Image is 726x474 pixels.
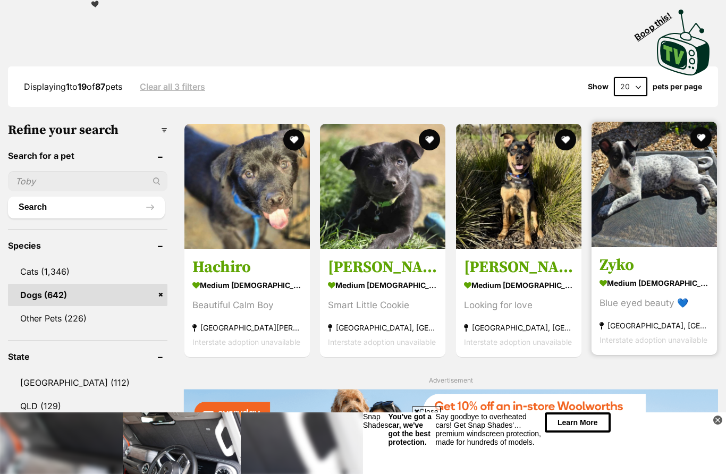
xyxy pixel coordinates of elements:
[8,241,167,250] header: Species
[184,249,310,357] a: Hachiro medium [DEMOGRAPHIC_DATA] Dog Beautiful Calm Boy [GEOGRAPHIC_DATA][PERSON_NAME][GEOGRAPHI...
[8,371,167,394] a: [GEOGRAPHIC_DATA] (112)
[95,81,105,92] strong: 87
[600,335,707,344] span: Interstate adoption unavailable
[328,257,437,277] h3: [PERSON_NAME]
[8,123,167,138] h3: Refine your search
[320,124,445,249] img: Asher - Australian Kelpie Dog
[8,352,167,361] header: State
[8,307,167,329] a: Other Pets (226)
[328,277,437,293] strong: medium [DEMOGRAPHIC_DATA] Dog
[456,249,581,357] a: [PERSON_NAME] medium [DEMOGRAPHIC_DATA] Dog Looking for love [GEOGRAPHIC_DATA], [GEOGRAPHIC_DATA]...
[653,82,702,91] label: pets per page
[78,81,87,92] strong: 19
[192,257,302,277] h3: Hachiro
[192,320,302,335] strong: [GEOGRAPHIC_DATA][PERSON_NAME][GEOGRAPHIC_DATA]
[657,10,710,75] img: PetRescue TV logo
[690,127,712,148] button: favourite
[183,389,718,448] img: Everyday Insurance promotional banner
[464,320,573,335] strong: [GEOGRAPHIC_DATA], [GEOGRAPHIC_DATA]
[8,151,167,160] header: Search for a pet
[183,389,718,450] a: Everyday Insurance promotional banner
[456,124,581,249] img: Rex - Rottweiler Dog
[66,81,70,92] strong: 1
[600,275,709,291] strong: medium [DEMOGRAPHIC_DATA] Dog
[464,277,573,293] strong: medium [DEMOGRAPHIC_DATA] Dog
[328,320,437,335] strong: [GEOGRAPHIC_DATA], [GEOGRAPHIC_DATA]
[8,197,165,218] button: Search
[633,4,682,42] span: Boop this!
[588,82,609,91] span: Show
[328,298,437,312] div: Smart Little Cookie
[464,298,573,312] div: Looking for love
[24,81,122,92] span: Displaying to of pets
[429,376,473,384] span: Advertisement
[8,395,167,417] a: QLD (129)
[419,129,441,150] button: favourite
[8,284,167,306] a: Dogs (642)
[592,247,717,355] a: Zyko medium [DEMOGRAPHIC_DATA] Dog Blue eyed beauty 💙 [GEOGRAPHIC_DATA], [GEOGRAPHIC_DATA] Inters...
[600,318,709,333] strong: [GEOGRAPHIC_DATA], [GEOGRAPHIC_DATA]
[192,298,302,312] div: Beautiful Calm Boy
[8,171,167,191] input: Toby
[555,129,576,150] button: favourite
[328,337,436,346] span: Interstate adoption unavailable
[283,129,305,150] button: favourite
[600,255,709,275] h3: Zyko
[412,406,441,417] span: Close
[464,337,572,346] span: Interstate adoption unavailable
[184,124,310,249] img: Hachiro - Australian Kelpie Dog
[600,296,709,310] div: Blue eyed beauty 💙
[592,122,717,247] img: Zyko - Australian Cattle Dog x Staffordshire Bull Terrier Dog
[192,277,302,293] strong: medium [DEMOGRAPHIC_DATA] Dog
[464,257,573,277] h3: [PERSON_NAME]
[192,337,300,346] span: Interstate adoption unavailable
[140,82,205,91] a: Clear all 3 filters
[8,260,167,283] a: Cats (1,346)
[320,249,445,357] a: [PERSON_NAME] medium [DEMOGRAPHIC_DATA] Dog Smart Little Cookie [GEOGRAPHIC_DATA], [GEOGRAPHIC_DA...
